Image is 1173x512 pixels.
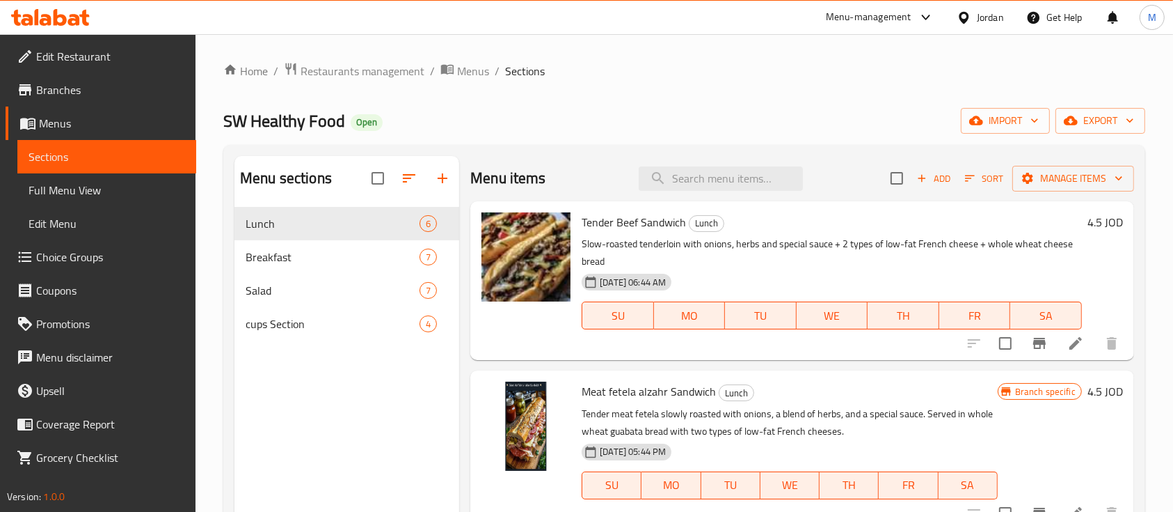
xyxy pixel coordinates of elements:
span: SU [588,475,636,495]
span: Menu disclaimer [36,349,185,366]
div: cups Section4 [234,307,459,341]
span: 1.0.0 [43,488,65,506]
span: Sections [505,63,545,79]
span: 4 [420,318,436,331]
button: delete [1095,327,1128,360]
button: FR [939,302,1011,329]
button: SA [1010,302,1082,329]
span: cups Section [246,316,420,332]
span: SW Healthy Food [223,105,345,137]
span: FR [945,306,1005,326]
button: import [961,108,1050,134]
div: items [420,316,437,332]
span: Menus [457,63,489,79]
span: Add [915,171,952,187]
span: Select section [882,164,911,193]
a: Edit Restaurant [6,40,196,73]
span: Meat fetela alzahr Sandwich [582,381,716,402]
div: Jordan [977,10,1004,25]
span: TU [707,475,755,495]
span: Tender Beef Sandwich [582,212,686,233]
span: WE [766,475,814,495]
span: Sort [965,171,1003,187]
a: Branches [6,73,196,107]
button: Manage items [1012,166,1134,192]
h2: Menu items [470,168,546,189]
span: M [1148,10,1156,25]
span: Add item [911,168,956,189]
span: Choice Groups [36,249,185,265]
span: SA [1016,306,1076,326]
span: 7 [420,284,436,297]
button: WE [760,472,820,499]
a: Sections [17,140,196,173]
button: TH [868,302,939,329]
span: TH [825,475,873,495]
button: MO [654,302,726,329]
a: Coupons [6,274,196,307]
div: items [420,249,437,265]
li: / [430,63,435,79]
button: export [1055,108,1145,134]
span: export [1067,112,1134,130]
span: Branch specific [1010,385,1081,398]
span: Grocery Checklist [36,449,185,466]
span: TU [731,306,791,326]
img: Meat fetela alzahr Sandwich [481,382,570,471]
a: Choice Groups [6,240,196,274]
a: Edit menu item [1067,335,1084,352]
button: WE [797,302,868,329]
a: Upsell [6,374,196,408]
span: Lunch [689,215,724,231]
span: TH [873,306,934,326]
span: Select all sections [363,164,392,193]
button: MO [641,472,701,499]
span: Full Menu View [29,182,185,199]
button: FR [879,472,938,499]
button: TU [725,302,797,329]
span: [DATE] 05:44 PM [594,445,671,458]
h6: 4.5 JOD [1087,212,1123,232]
span: Promotions [36,316,185,332]
div: Menu-management [826,9,911,26]
input: search [639,166,803,191]
span: import [972,112,1039,130]
a: Full Menu View [17,173,196,207]
span: MO [647,475,695,495]
span: SA [944,475,992,495]
div: Lunch [719,385,754,401]
h6: 4.5 JOD [1087,382,1123,401]
span: Lunch [246,215,420,232]
div: Breakfast7 [234,240,459,274]
button: TH [820,472,879,499]
span: Branches [36,82,185,98]
a: Coverage Report [6,408,196,441]
div: Salad7 [234,274,459,307]
span: Lunch [719,385,753,401]
span: Upsell [36,382,185,399]
div: items [420,215,437,232]
span: MO [660,306,720,326]
span: Open [351,116,383,128]
div: Lunch6 [234,207,459,240]
span: Menus [39,115,185,132]
a: Menus [440,62,489,80]
span: Restaurants management [301,63,424,79]
a: Home [223,63,268,79]
span: Sections [29,148,185,165]
h2: Menu sections [240,168,332,189]
button: Sort [961,168,1007,189]
li: / [273,63,278,79]
a: Promotions [6,307,196,341]
span: 6 [420,217,436,231]
span: Version: [7,488,41,506]
span: Select to update [991,329,1020,358]
button: Branch-specific-item [1023,327,1056,360]
button: Add section [426,162,459,195]
span: Breakfast [246,249,420,265]
a: Menus [6,107,196,140]
span: Coupons [36,282,185,299]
